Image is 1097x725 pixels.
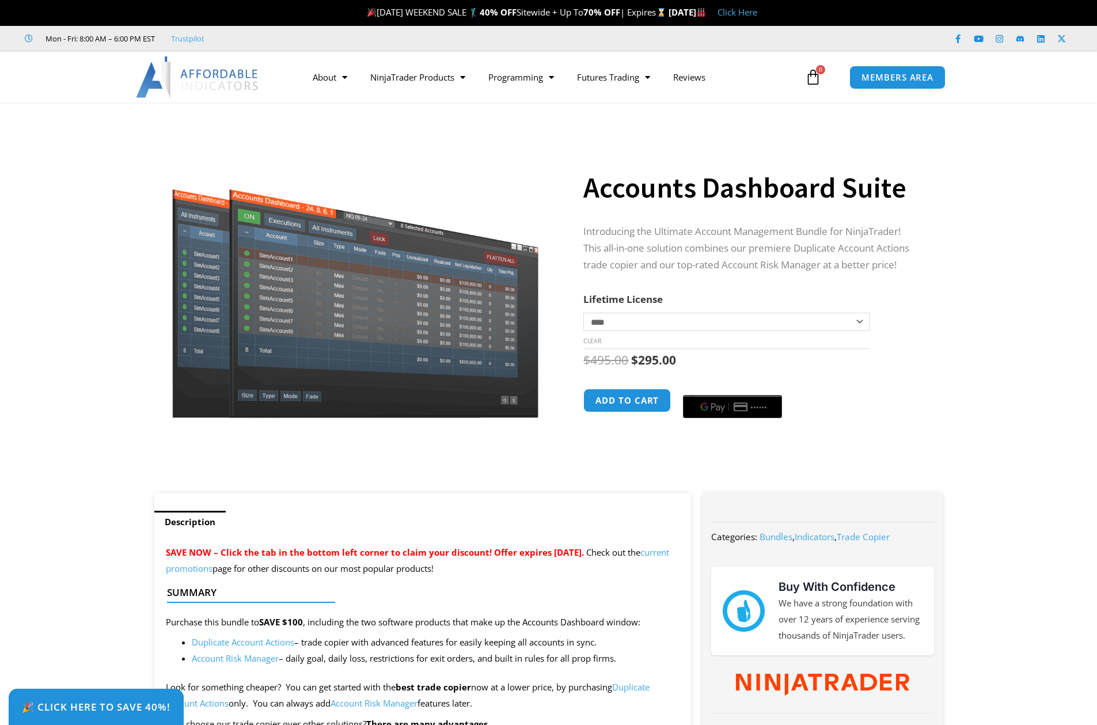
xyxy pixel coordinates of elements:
[583,293,663,306] label: Lifetime License
[683,395,782,418] button: Buy with GPay
[662,64,717,90] a: Reviews
[166,545,680,577] p: Check out the page for other discounts on our most popular products!
[583,352,590,368] span: $
[779,578,923,595] h3: Buy With Confidence
[367,8,376,17] img: 🎉
[583,337,601,345] a: Clear options
[631,352,676,368] bdi: 295.00
[166,680,680,712] p: Look for something cheaper? You can get started with the now at a lower price, by purchasing only...
[192,652,279,664] a: Account Risk Manager
[166,546,584,558] span: SAVE NOW – Click the tab in the bottom left corner to claim your discount! Offer expires [DATE].
[22,702,170,712] span: 🎉 Click Here to save 40%!
[301,64,802,90] nav: Menu
[565,64,662,90] a: Futures Trading
[583,223,920,274] p: Introducing the Ultimate Account Management Bundle for NinjaTrader! This all-in-one solution comb...
[136,56,260,98] img: LogoAI | Affordable Indicators – NinjaTrader
[760,531,890,542] span: , ,
[583,389,671,412] button: Add to cart
[166,614,680,631] p: Purchase this bundle to , including the two software products that make up the Accounts Dashboard...
[365,6,668,18] span: [DATE] WEEKEND SALE 🏌️‍♂️ Sitewide + Up To | Expires
[751,403,769,411] text: ••••••
[736,674,909,696] img: NinjaTrader Wordmark color RGB | Affordable Indicators – NinjaTrader
[167,587,670,598] h4: Summary
[779,595,923,644] p: We have a strong foundation with over 12 years of experience serving thousands of NinjaTrader users.
[583,6,620,18] strong: 70% OFF
[723,590,764,632] img: mark thumbs good 43913 | Affordable Indicators – NinjaTrader
[697,8,705,17] img: 🏭
[760,531,792,542] a: Bundles
[837,531,890,542] a: Trade Copier
[631,352,638,368] span: $
[849,66,946,89] a: MEMBERS AREA
[396,681,471,693] strong: best trade copier
[192,651,680,667] li: – daily goal, daily loss, restrictions for exit orders, and built in rules for all prop firms.
[301,64,359,90] a: About
[154,511,226,533] a: Description
[711,531,757,542] span: Categories:
[861,73,933,82] span: MEMBERS AREA
[816,65,825,74] span: 0
[583,168,920,208] h1: Accounts Dashboard Suite
[657,8,666,17] img: ⌛
[669,6,706,18] strong: [DATE]
[477,64,565,90] a: Programming
[9,689,184,725] a: 🎉 Click Here to save 40%!
[359,64,477,90] a: NinjaTrader Products
[192,635,680,651] li: – trade copier with advanced features for easily keeping all accounts in sync.
[788,60,838,94] a: 0
[480,6,517,18] strong: 40% OFF
[718,6,757,18] a: Click Here
[171,32,204,45] a: Trustpilot
[259,616,303,628] strong: SAVE $100
[43,32,155,45] span: Mon - Fri: 8:00 AM – 6:00 PM EST
[192,636,294,648] a: Duplicate Account Actions
[795,531,834,542] a: Indicators
[681,387,784,388] iframe: Secure payment input frame
[170,123,541,418] img: Screenshot 2024-08-26 155710eeeee
[583,352,628,368] bdi: 495.00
